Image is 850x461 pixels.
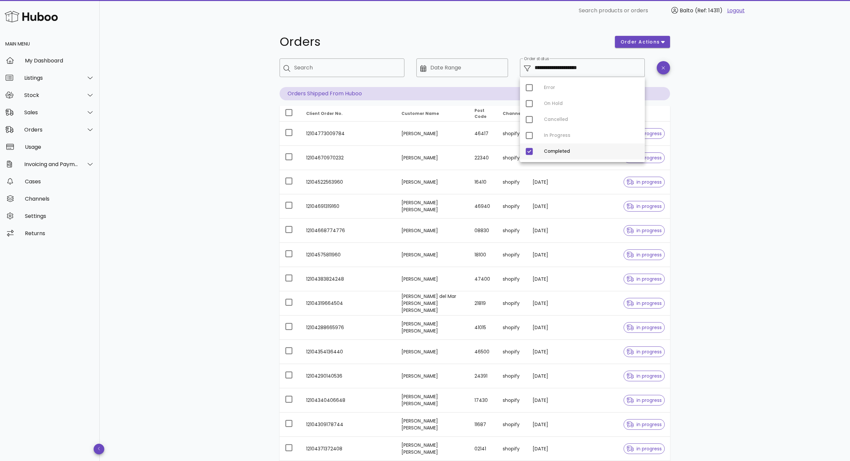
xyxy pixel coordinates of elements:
td: [DATE] [527,364,558,388]
td: 17430 [469,388,497,413]
span: Client Order No. [306,111,343,116]
td: 16410 [469,170,497,194]
td: 24391 [469,364,497,388]
span: Post Code [474,108,486,119]
td: shopify [497,340,527,364]
div: Usage [25,144,94,150]
td: 18100 [469,243,497,267]
td: [DATE] [527,340,558,364]
td: shopify [497,146,527,170]
td: 12104288665976 [301,316,396,340]
span: Customer Name [401,111,439,116]
td: [DATE] [527,291,558,316]
div: Listings [24,75,78,81]
td: 47400 [469,267,497,291]
td: [PERSON_NAME] [PERSON_NAME] [396,194,469,219]
td: 12104290140536 [301,364,396,388]
td: shopify [497,413,527,437]
td: [PERSON_NAME] del Mar [PERSON_NAME] [PERSON_NAME] [396,291,469,316]
div: Stock [24,92,78,98]
td: 46940 [469,194,497,219]
td: shopify [497,267,527,291]
td: [PERSON_NAME] [PERSON_NAME] [396,316,469,340]
label: Order status [524,56,549,61]
div: Settings [25,213,94,219]
td: [PERSON_NAME] [396,219,469,243]
span: (Ref: 14311) [695,7,722,14]
td: shopify [497,243,527,267]
span: in progress [627,228,662,233]
div: Orders [24,127,78,133]
td: shopify [497,194,527,219]
td: 12104670970232 [301,146,396,170]
td: [PERSON_NAME] [396,243,469,267]
th: Customer Name [396,106,469,122]
a: Logout [727,7,745,15]
th: Channel [497,106,527,122]
h1: Orders [280,36,607,48]
td: 12104309178744 [301,413,396,437]
td: [DATE] [527,267,558,291]
th: Client Order No. [301,106,396,122]
span: in progress [627,349,662,354]
span: Balto [680,7,693,14]
td: [PERSON_NAME] [PERSON_NAME] [396,413,469,437]
td: 02141 [469,437,497,461]
span: in progress [627,446,662,451]
th: Post Code [469,106,497,122]
td: [DATE] [527,194,558,219]
td: [DATE] [527,437,558,461]
td: [PERSON_NAME] [396,364,469,388]
td: 12104354136440 [301,340,396,364]
td: 12104668774776 [301,219,396,243]
span: in progress [627,301,662,306]
td: [DATE] [527,388,558,413]
td: 12104773009784 [301,122,396,146]
td: [PERSON_NAME] [PERSON_NAME] [396,437,469,461]
td: [PERSON_NAME] [396,267,469,291]
td: 22340 [469,146,497,170]
td: 21819 [469,291,497,316]
img: Huboo Logo [5,9,58,24]
td: 46417 [469,122,497,146]
td: [PERSON_NAME] [396,146,469,170]
span: order actions [620,39,660,46]
td: 12104319664504 [301,291,396,316]
span: in progress [627,180,662,184]
span: in progress [627,398,662,403]
td: 46500 [469,340,497,364]
td: shopify [497,219,527,243]
td: 12104575811960 [301,243,396,267]
td: shopify [497,437,527,461]
td: [PERSON_NAME] [PERSON_NAME] [396,388,469,413]
td: 12104522563960 [301,170,396,194]
div: My Dashboard [25,57,94,64]
td: shopify [497,291,527,316]
td: [PERSON_NAME] [396,170,469,194]
td: [PERSON_NAME] [396,340,469,364]
span: in progress [627,277,662,281]
span: in progress [627,422,662,427]
div: Returns [25,230,94,236]
td: [DATE] [527,219,558,243]
td: shopify [497,316,527,340]
div: Completed [544,149,639,154]
span: Channel [503,111,522,116]
button: order actions [615,36,670,48]
span: in progress [627,325,662,330]
td: [DATE] [527,413,558,437]
td: [DATE] [527,170,558,194]
td: [DATE] [527,243,558,267]
p: Orders Shipped From Huboo [280,87,670,100]
td: [DATE] [527,316,558,340]
td: shopify [497,364,527,388]
td: 12104691319160 [301,194,396,219]
td: 12104371372408 [301,437,396,461]
td: 41015 [469,316,497,340]
div: Invoicing and Payments [24,161,78,167]
td: 11687 [469,413,497,437]
span: in progress [627,204,662,209]
span: in progress [627,374,662,378]
td: shopify [497,388,527,413]
td: shopify [497,170,527,194]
